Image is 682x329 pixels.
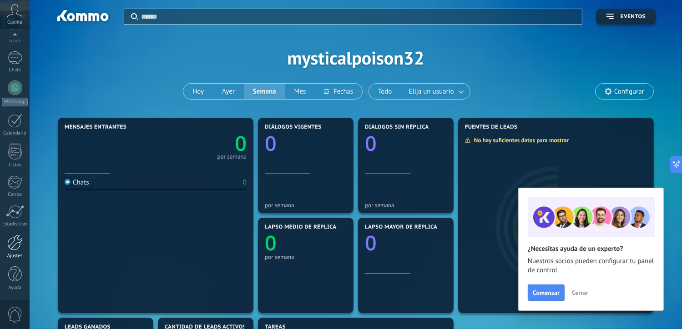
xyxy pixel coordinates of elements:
[2,162,28,168] div: Listas
[2,192,28,198] div: Correo
[2,285,28,291] div: Ayuda
[7,20,22,25] span: Cuenta
[401,84,470,99] button: Elija un usuario
[365,130,377,157] text: 0
[533,289,560,296] span: Comenzar
[265,202,347,209] div: por semana
[2,253,28,259] div: Ajustes
[265,124,322,130] span: Diálogos vigentes
[235,130,247,157] text: 0
[528,257,654,275] span: Nuestros socios pueden configurar tu panel de control.
[183,84,213,99] button: Hoy
[265,224,337,230] span: Lapso medio de réplica
[369,84,401,99] button: Todo
[568,286,592,299] button: Cerrar
[243,178,247,187] div: 0
[244,84,285,99] button: Semana
[528,284,565,301] button: Comenzar
[315,84,362,99] button: Fechas
[65,124,126,130] span: Mensajes entrantes
[285,84,315,99] button: Mes
[2,221,28,227] div: Estadísticas
[465,124,518,130] span: Fuentes de leads
[614,88,644,95] span: Configurar
[365,224,437,230] span: Lapso mayor de réplica
[156,130,247,157] a: 0
[2,130,28,136] div: Calendario
[265,229,277,257] text: 0
[265,254,347,260] div: por semana
[596,9,656,25] button: Eventos
[2,98,28,106] div: WhatsApp
[265,130,277,157] text: 0
[621,14,646,20] span: Eventos
[65,179,71,185] img: Chats
[213,84,244,99] button: Ayer
[407,85,456,98] span: Elija un usuario
[65,178,89,187] div: Chats
[365,229,377,257] text: 0
[365,124,429,130] span: Diálogos sin réplica
[2,67,28,73] div: Chats
[572,289,588,296] span: Cerrar
[365,202,447,209] div: por semana
[528,244,654,253] h2: ¿Necesitas ayuda de un experto?
[465,136,575,144] div: No hay suficientes datos para mostrar
[217,155,247,159] div: por semana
